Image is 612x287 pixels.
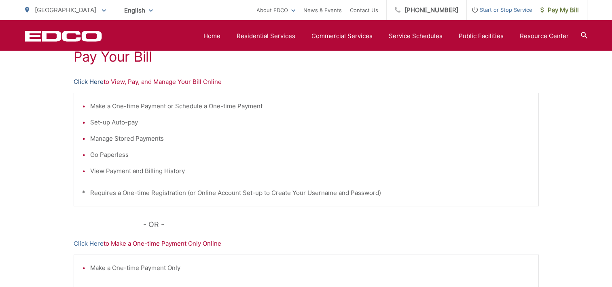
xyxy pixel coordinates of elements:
li: Make a One-time Payment or Schedule a One-time Payment [90,101,530,111]
li: Make a One-time Payment Only [90,263,530,273]
span: English [118,3,159,17]
p: - OR - [143,218,539,231]
h1: Pay Your Bill [74,49,539,65]
span: [GEOGRAPHIC_DATA] [35,6,96,14]
a: EDCD logo. Return to the homepage. [25,30,102,42]
li: Set-up Auto-pay [90,118,530,127]
p: to Make a One-time Payment Only Online [74,239,539,248]
a: Commercial Services [311,31,373,41]
a: Residential Services [237,31,295,41]
a: Click Here [74,77,104,87]
a: Click Here [74,239,104,248]
li: View Payment and Billing History [90,166,530,176]
a: Public Facilities [459,31,504,41]
span: Pay My Bill [540,5,579,15]
p: * Requires a One-time Registration (or Online Account Set-up to Create Your Username and Password) [82,188,530,198]
a: Contact Us [350,5,378,15]
a: Service Schedules [389,31,443,41]
a: About EDCO [256,5,295,15]
li: Go Paperless [90,150,530,160]
a: Home [203,31,220,41]
p: to View, Pay, and Manage Your Bill Online [74,77,539,87]
li: Manage Stored Payments [90,134,530,143]
a: Resource Center [520,31,569,41]
a: News & Events [303,5,342,15]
